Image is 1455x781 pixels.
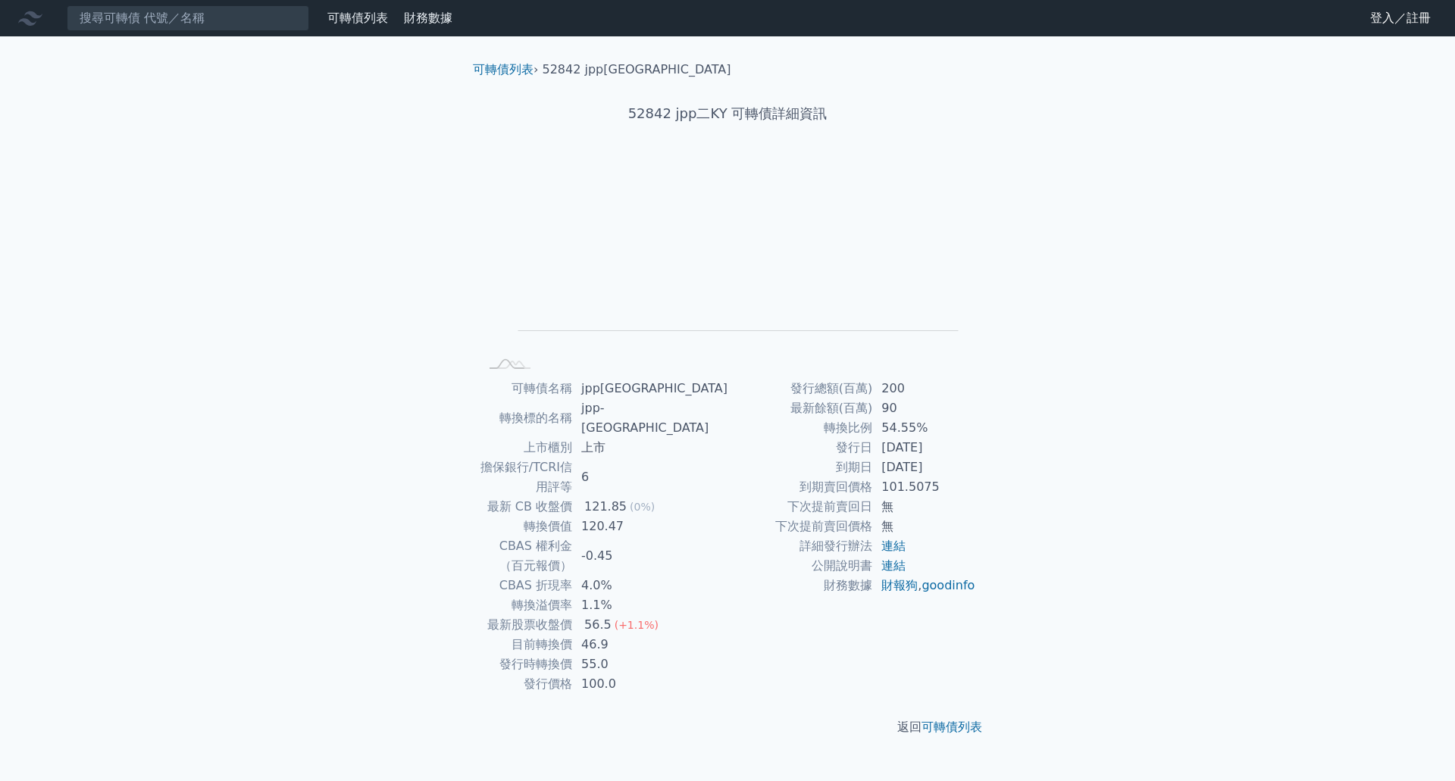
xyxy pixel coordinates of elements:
td: 無 [872,497,976,517]
td: , [872,576,976,595]
td: 到期日 [727,458,872,477]
td: 財務數據 [727,576,872,595]
a: 連結 [881,558,906,573]
td: 100.0 [572,674,727,694]
a: 登入／註冊 [1358,6,1443,30]
td: 最新 CB 收盤價 [479,497,572,517]
td: [DATE] [872,438,976,458]
td: 發行總額(百萬) [727,379,872,398]
td: 目前轉換價 [479,635,572,654]
li: 52842 jpp[GEOGRAPHIC_DATA] [543,61,731,79]
td: 54.55% [872,418,976,438]
a: 可轉債列表 [921,720,982,734]
td: 公開說明書 [727,556,872,576]
td: 最新股票收盤價 [479,615,572,635]
p: 返回 [461,718,994,736]
td: 46.9 [572,635,727,654]
td: 轉換價值 [479,517,572,536]
td: 下次提前賣回日 [727,497,872,517]
td: 轉換標的名稱 [479,398,572,438]
td: 55.0 [572,654,727,674]
td: 可轉債名稱 [479,379,572,398]
td: 101.5075 [872,477,976,497]
span: (0%) [630,501,655,513]
h1: 52842 jpp二KY 可轉債詳細資訊 [461,103,994,124]
td: 上市櫃別 [479,438,572,458]
td: -0.45 [572,536,727,576]
td: 發行價格 [479,674,572,694]
td: jpp-[GEOGRAPHIC_DATA] [572,398,727,438]
td: 上市 [572,438,727,458]
div: 56.5 [581,615,615,635]
td: 轉換溢價率 [479,595,572,615]
td: 4.0% [572,576,727,595]
td: 120.47 [572,517,727,536]
span: (+1.1%) [615,619,659,631]
td: 90 [872,398,976,418]
td: 1.1% [572,595,727,615]
td: [DATE] [872,458,976,477]
td: CBAS 折現率 [479,576,572,595]
a: 可轉債列表 [473,62,533,77]
div: 121.85 [581,497,630,517]
td: 下次提前賣回價格 [727,517,872,536]
li: › [473,61,538,79]
td: 200 [872,379,976,398]
td: jpp[GEOGRAPHIC_DATA] [572,379,727,398]
input: 搜尋可轉債 代號／名稱 [67,5,309,31]
a: 可轉債列表 [327,11,388,25]
td: 發行日 [727,438,872,458]
a: 連結 [881,539,906,553]
td: 發行時轉換價 [479,654,572,674]
td: 擔保銀行/TCRI信用評等 [479,458,572,497]
td: 無 [872,517,976,536]
td: CBAS 權利金（百元報價） [479,536,572,576]
a: goodinfo [921,578,975,592]
a: 財報狗 [881,578,918,592]
g: Chart [504,172,959,353]
td: 6 [572,458,727,497]
td: 轉換比例 [727,418,872,438]
td: 詳細發行辦法 [727,536,872,556]
a: 財務數據 [404,11,452,25]
td: 到期賣回價格 [727,477,872,497]
td: 最新餘額(百萬) [727,398,872,418]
